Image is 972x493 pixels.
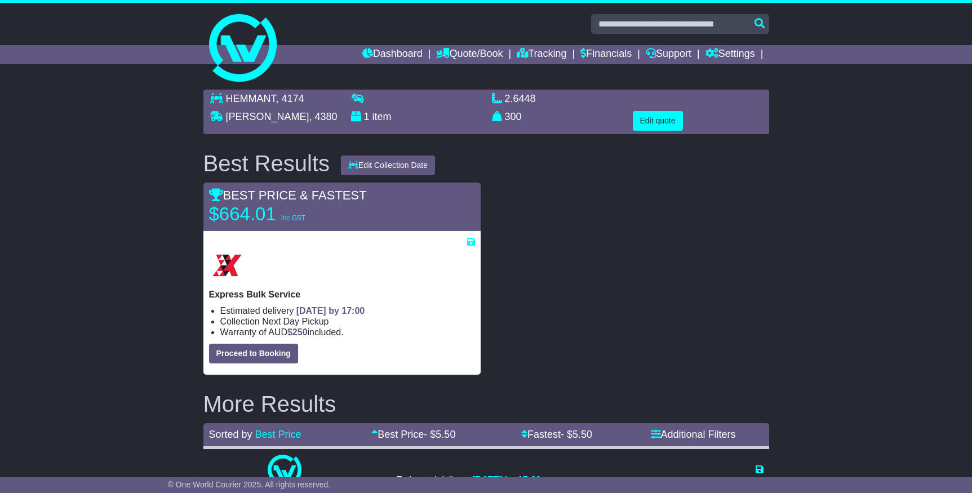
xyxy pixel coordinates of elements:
span: [DATE] by 17:00 [472,475,541,485]
p: Express Bulk Service [209,289,475,300]
img: One World Courier: Same Day Nationwide(quotes take 0.5-1 hour) [268,455,301,488]
a: Dashboard [362,45,423,64]
li: Estimated delivery [396,474,541,485]
a: Best Price [255,429,301,440]
a: Support [646,45,691,64]
button: Proceed to Booking [209,344,298,363]
h2: More Results [203,392,769,416]
a: Best Price- $5.50 [371,429,455,440]
li: Warranty of AUD included. [220,327,475,337]
span: Next Day Pickup [262,317,329,326]
span: 5.50 [436,429,455,440]
span: item [372,111,392,122]
p: $664.01 [209,203,350,225]
span: 300 [505,111,522,122]
span: , 4174 [276,93,304,104]
span: 5.50 [572,429,592,440]
span: [DATE] by 17:00 [296,306,365,316]
span: inc GST [281,214,305,222]
span: Sorted by [209,429,252,440]
li: Estimated delivery [220,305,475,316]
a: Additional Filters [651,429,736,440]
span: 1 [364,111,370,122]
div: Best Results [198,151,336,176]
a: Tracking [517,45,566,64]
span: HEMMANT [226,93,276,104]
span: , 4380 [309,111,338,122]
li: Collection [220,316,475,327]
span: © One World Courier 2025. All rights reserved. [168,480,331,489]
a: Quote/Book [436,45,503,64]
span: [PERSON_NAME] [226,111,309,122]
span: 2.6448 [505,93,536,104]
button: Edit Collection Date [341,156,435,175]
img: Border Express: Express Bulk Service [209,247,245,283]
span: BEST PRICE & FASTEST [209,188,367,202]
span: - $ [561,429,592,440]
a: Fastest- $5.50 [521,429,592,440]
button: Edit quote [633,111,683,131]
a: Financials [580,45,632,64]
span: - $ [424,429,455,440]
span: 250 [292,327,308,337]
span: $ [287,327,308,337]
a: Settings [705,45,755,64]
